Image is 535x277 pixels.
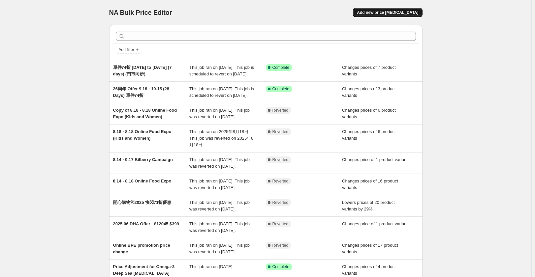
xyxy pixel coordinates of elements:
[113,200,172,205] span: 開心購物節2025 快閃71折優惠
[342,221,408,226] span: Changes price of 1 product variant
[189,65,254,76] span: This job ran on [DATE]. This job is scheduled to revert on [DATE].
[189,157,250,169] span: This job ran on [DATE]. This job was reverted on [DATE].
[272,179,289,184] span: Reverted
[189,264,234,269] span: This job ran on [DATE].
[113,243,170,254] span: Online BPE promotion price change
[109,9,172,16] span: NA Bulk Price Editor
[113,129,172,141] span: 8.18 - 8.18 Online Food Expo (Kids and Women)
[189,221,250,233] span: This job ran on [DATE]. This job was reverted on [DATE].
[342,200,395,211] span: Lowers prices of 20 product variants by 29%
[113,108,177,119] span: Copy of 8.18 - 8.18 Online Food Expo (Kids and Women)
[189,129,253,147] span: This job ran on 2025年8月18日. This job was reverted on 2025年8月18日.
[272,129,289,134] span: Reverted
[272,86,289,92] span: Complete
[113,65,172,76] span: 單件74折 [DATE] to [DATE] (7 days) (門市同步)
[119,47,134,52] span: Add filter
[272,200,289,205] span: Reverted
[272,108,289,113] span: Reverted
[342,243,398,254] span: Changes prices of 17 product variants
[272,243,289,248] span: Reverted
[189,108,250,119] span: This job ran on [DATE]. This job was reverted on [DATE].
[189,243,250,254] span: This job ran on [DATE]. This job was reverted on [DATE].
[113,221,179,226] span: 2025.06 DHA Offer - 812045 $399
[272,264,289,269] span: Complete
[342,108,396,119] span: Changes prices of 6 product variants
[113,157,173,162] span: 8.14 - 9.17 Bilberry Campaign
[113,86,170,98] span: 26周年 Offer 9.18 - 10.15 (28 Days) 單件74折
[342,86,396,98] span: Changes prices of 3 product variants
[272,65,289,70] span: Complete
[189,179,250,190] span: This job ran on [DATE]. This job was reverted on [DATE].
[272,221,289,227] span: Reverted
[189,86,254,98] span: This job ran on [DATE]. This job is scheduled to revert on [DATE].
[342,264,396,276] span: Changes prices of 4 product variants
[357,10,418,15] span: Add new price [MEDICAL_DATA]
[342,129,396,141] span: Changes prices of 6 product variants
[272,157,289,162] span: Reverted
[342,179,398,190] span: Changes prices of 16 product variants
[116,46,142,54] button: Add filter
[189,200,250,211] span: This job ran on [DATE]. This job was reverted on [DATE].
[113,179,172,183] span: 8.14 - 8.18 Online Food Expo
[353,8,422,17] button: Add new price [MEDICAL_DATA]
[342,157,408,162] span: Changes price of 1 product variant
[342,65,396,76] span: Changes prices of 7 product variants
